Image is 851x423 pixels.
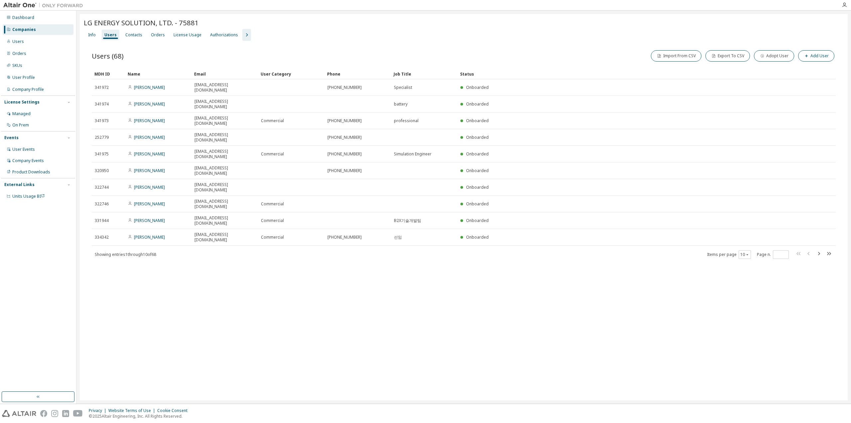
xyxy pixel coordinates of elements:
[194,149,255,159] span: [EMAIL_ADDRESS][DOMAIN_NAME]
[327,151,362,157] span: [PHONE_NUMBER]
[73,410,83,417] img: youtube.svg
[95,235,109,240] span: 334342
[394,118,419,123] span: professional
[12,51,26,56] div: Orders
[12,27,36,32] div: Companies
[466,234,489,240] span: Onboarded
[466,85,489,90] span: Onboarded
[466,168,489,173] span: Onboarded
[12,63,22,68] div: SKUs
[12,158,44,163] div: Company Events
[798,50,834,62] button: Add User
[89,408,108,413] div: Privacy
[4,100,40,105] div: License Settings
[194,99,255,109] span: [EMAIL_ADDRESS][DOMAIN_NAME]
[95,151,109,157] span: 341975
[62,410,69,417] img: linkedin.svg
[108,408,157,413] div: Website Terms of Use
[740,252,749,257] button: 10
[261,218,284,223] span: Commercial
[95,252,156,257] span: Showing entries 1 through 10 of 68
[194,69,255,79] div: Email
[466,151,489,157] span: Onboarded
[12,15,34,20] div: Dashboard
[466,201,489,207] span: Onboarded
[394,102,408,107] span: battery
[261,235,284,240] span: Commercial
[651,50,701,62] button: Import From CSV
[4,182,35,187] div: External Links
[394,235,402,240] span: 선임
[151,32,165,38] div: Orders
[2,410,36,417] img: altair_logo.svg
[460,69,796,79] div: Status
[12,87,44,92] div: Company Profile
[327,135,362,140] span: [PHONE_NUMBER]
[134,218,165,223] a: [PERSON_NAME]
[95,168,109,173] span: 320950
[95,102,109,107] span: 341974
[134,118,165,123] a: [PERSON_NAME]
[327,118,362,123] span: [PHONE_NUMBER]
[134,151,165,157] a: [PERSON_NAME]
[394,85,412,90] span: Specialist
[12,39,24,44] div: Users
[3,2,86,9] img: Altair One
[95,185,109,190] span: 322744
[92,51,124,61] span: Users (68)
[12,75,35,80] div: User Profile
[95,201,109,207] span: 322746
[128,69,189,79] div: Name
[51,410,58,417] img: instagram.svg
[754,50,794,62] button: Adopt User
[327,69,388,79] div: Phone
[95,218,109,223] span: 331944
[12,169,50,175] div: Product Downloads
[95,85,109,90] span: 341972
[134,85,165,90] a: [PERSON_NAME]
[466,101,489,107] span: Onboarded
[261,151,284,157] span: Commercial
[94,69,122,79] div: MDH ID
[12,111,31,116] div: Managed
[134,201,165,207] a: [PERSON_NAME]
[84,18,199,27] span: LG ENERGY SOLUTION, LTD. - 75881
[89,413,191,419] p: © 2025 Altair Engineering, Inc. All Rights Reserved.
[327,235,362,240] span: [PHONE_NUMBER]
[194,82,255,93] span: [EMAIL_ADDRESS][DOMAIN_NAME]
[95,135,109,140] span: 252779
[134,168,165,173] a: [PERSON_NAME]
[394,151,431,157] span: Simulation Engineer
[12,147,35,152] div: User Events
[134,101,165,107] a: [PERSON_NAME]
[40,410,47,417] img: facebook.svg
[327,85,362,90] span: [PHONE_NUMBER]
[134,184,165,190] a: [PERSON_NAME]
[394,218,421,223] span: B2X기술개발팀
[705,50,750,62] button: Export To CSV
[210,32,238,38] div: Authorizations
[194,115,255,126] span: [EMAIL_ADDRESS][DOMAIN_NAME]
[466,184,489,190] span: Onboarded
[88,32,96,38] div: Info
[12,122,29,128] div: On Prem
[194,199,255,209] span: [EMAIL_ADDRESS][DOMAIN_NAME]
[104,32,117,38] div: Users
[261,201,284,207] span: Commercial
[194,132,255,143] span: [EMAIL_ADDRESS][DOMAIN_NAME]
[4,135,19,140] div: Events
[261,118,284,123] span: Commercial
[134,234,165,240] a: [PERSON_NAME]
[125,32,142,38] div: Contacts
[757,250,789,259] span: Page n.
[327,168,362,173] span: [PHONE_NUMBER]
[466,134,489,140] span: Onboarded
[157,408,191,413] div: Cookie Consent
[261,69,322,79] div: User Category
[707,250,751,259] span: Items per page
[394,69,455,79] div: Job Title
[12,193,45,199] span: Units Usage BI
[134,134,165,140] a: [PERSON_NAME]
[466,218,489,223] span: Onboarded
[174,32,201,38] div: License Usage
